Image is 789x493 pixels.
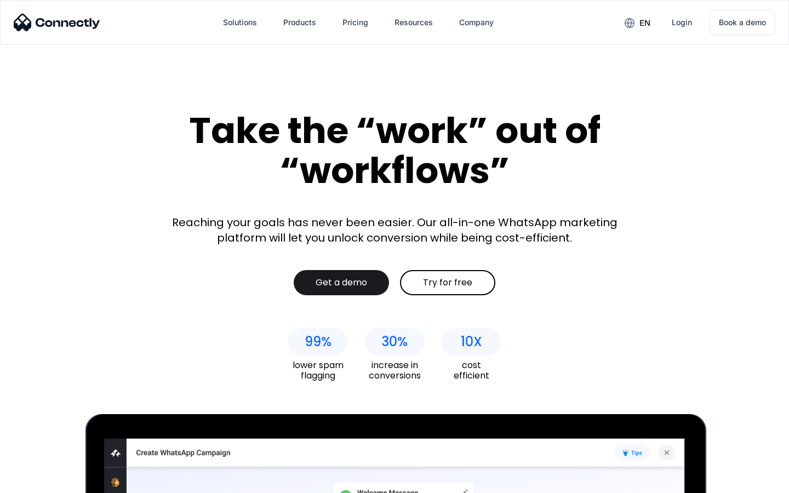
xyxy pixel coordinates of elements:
[364,360,425,381] div: increase in conversions
[334,9,377,36] a: Pricing
[423,277,472,288] div: Try for free
[14,14,100,31] img: Connectly Logo
[710,10,775,35] a: Book a demo
[400,270,495,295] a: Try for free
[164,215,625,245] div: Reaching your goals has never been easier. Our all-in-one WhatsApp marketing platform will let yo...
[639,15,650,31] div: en
[22,474,66,489] ul: Language list
[11,474,66,489] aside: Language selected: English
[459,15,494,30] div: Company
[223,15,257,30] div: Solutions
[316,277,367,288] div: Get a demo
[663,9,701,36] a: Login
[672,15,692,30] div: Login
[148,111,641,190] div: Take the “work” out of “workflows”
[461,334,482,349] div: 10X
[294,270,389,295] a: Get a demo
[305,334,331,349] div: 99%
[288,360,348,381] div: lower spam flagging
[441,360,501,381] div: cost efficient
[381,334,408,349] div: 30%
[283,15,316,30] div: Products
[395,15,433,30] div: Resources
[342,15,368,30] div: Pricing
